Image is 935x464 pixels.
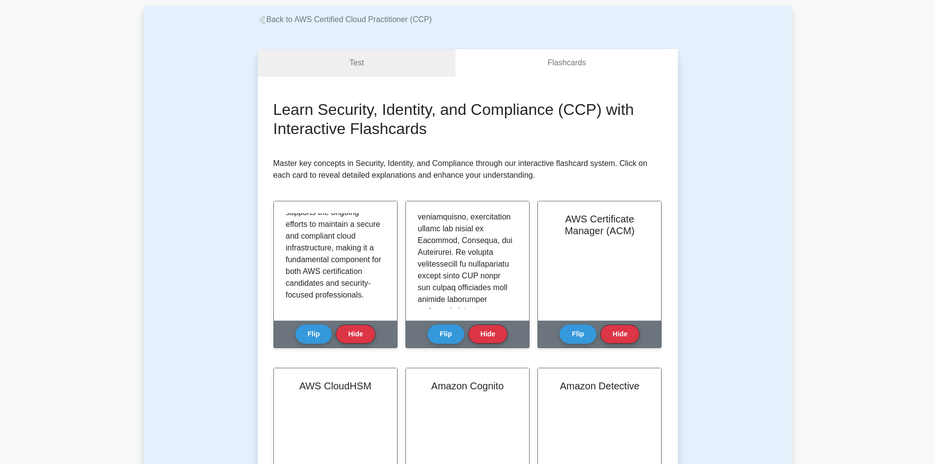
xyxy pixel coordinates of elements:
button: Flip [427,325,464,344]
h2: AWS CloudHSM [286,380,385,392]
h2: Amazon Detective [550,380,649,392]
button: Hide [468,325,508,344]
p: Master key concepts in Security, Identity, and Compliance through our interactive flashcard syste... [273,158,662,181]
h2: Learn Security, Identity, and Compliance (CCP) with Interactive Flashcards [273,100,662,138]
button: Flip [295,325,332,344]
button: Flip [560,325,596,344]
a: Back to AWS Certified Cloud Practitioner (CCP) [258,15,432,24]
a: Flashcards [455,49,677,77]
button: Hide [336,325,375,344]
h2: AWS Certificate Manager (ACM) [550,213,649,237]
a: Test [258,49,456,77]
p: In summary, AWS Artifact is an indispensable tool for those involved in managing and securing AWS... [286,124,381,301]
h2: Amazon Cognito [418,380,517,392]
button: Hide [600,325,640,344]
